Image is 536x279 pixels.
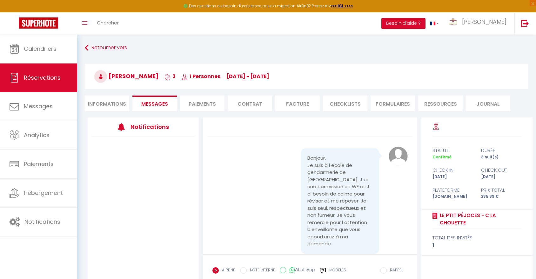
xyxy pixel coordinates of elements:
button: Besoin d'aide ? [381,18,425,29]
label: WhatsApp [286,267,315,274]
span: [PERSON_NAME] [462,18,506,26]
li: Journal [466,96,510,111]
a: Chercher [92,12,124,35]
a: Le Ptit Péjoces - C La Chouette [438,212,521,227]
img: Super Booking [19,17,58,29]
div: durée [477,147,526,154]
div: 235.89 € [477,194,526,200]
div: statut [428,147,477,154]
span: Confirmé [432,154,452,160]
span: [PERSON_NAME] [94,72,158,80]
div: check in [428,166,477,174]
a: >>> ICI <<<< [331,3,353,9]
div: 3 nuit(s) [477,154,526,160]
div: Plateforme [428,186,477,194]
label: RAPPEL [387,267,403,274]
li: Informations [85,96,129,111]
div: check out [477,166,526,174]
span: [DATE] - [DATE] [226,73,269,80]
div: 1 [432,242,521,249]
span: Notifications [24,218,60,226]
label: NOTE INTERNE [247,267,275,274]
a: Retourner vers [85,42,528,54]
span: 1 Personnes [182,73,220,80]
a: ... [PERSON_NAME] [444,12,514,35]
div: [DATE] [477,174,526,180]
li: CHECKLISTS [323,96,367,111]
span: Paiements [24,160,54,168]
div: [DOMAIN_NAME] [428,194,477,200]
span: Chercher [97,19,119,26]
div: [DATE] [428,174,477,180]
span: Hébergement [24,189,63,197]
pre: Bonjour, Je suis à l école de gendarmerie de [GEOGRAPHIC_DATA]. J ai une permission ce WE et J ai... [307,155,373,248]
span: Messages [141,100,168,108]
li: FORMULAIRES [371,96,415,111]
img: avatar.png [389,147,408,166]
span: Réservations [24,74,61,82]
li: Ressources [418,96,463,111]
div: total des invités [432,234,521,242]
label: AIRBNB [219,267,236,274]
span: Analytics [24,131,50,139]
span: 3 [164,73,176,80]
img: logout [521,19,529,27]
img: ... [448,18,458,25]
span: Calendriers [24,45,57,53]
li: Contrat [228,96,272,111]
label: Modèles [329,267,346,278]
div: Prix total [477,186,526,194]
li: Facture [275,96,320,111]
span: Messages [24,102,53,110]
li: Paiements [180,96,224,111]
h3: Notifications [131,120,173,134]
